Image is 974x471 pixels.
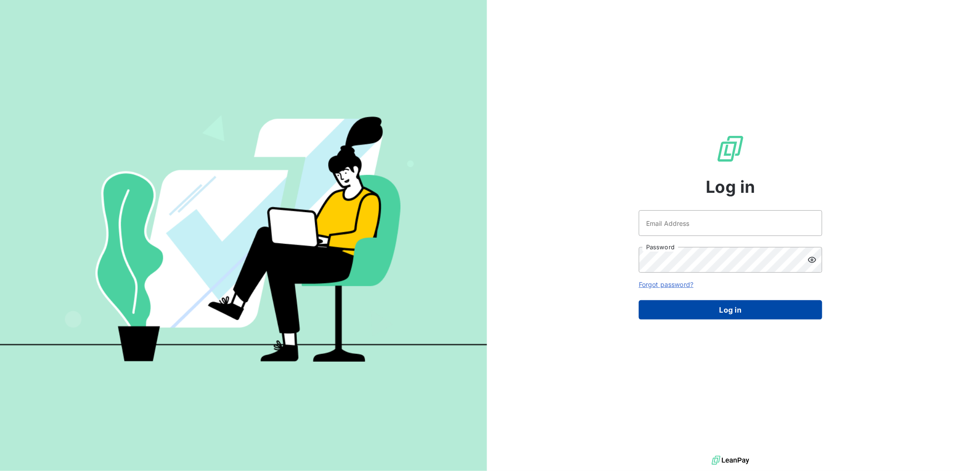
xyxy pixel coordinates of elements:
[639,280,693,288] a: Forgot password?
[639,210,822,236] input: placeholder
[706,174,755,199] span: Log in
[716,134,745,163] img: LeanPay Logo
[639,300,822,320] button: Log in
[712,454,749,467] img: logo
